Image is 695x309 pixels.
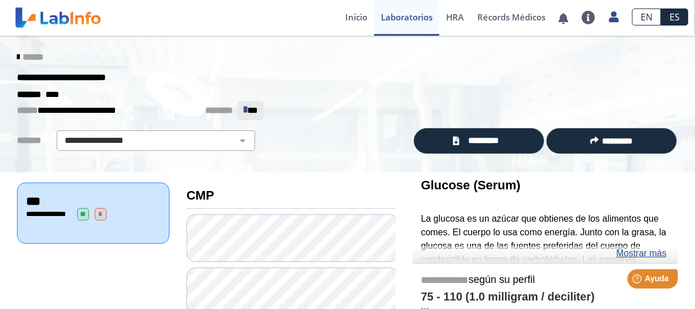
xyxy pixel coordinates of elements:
iframe: Help widget launcher [594,265,683,297]
b: CMP [187,188,214,202]
h4: 75 - 110 (1.0 milligram / deciliter) [421,290,669,304]
a: EN [632,9,661,26]
a: Mostrar más [616,247,667,260]
span: HRA [446,11,464,23]
b: Glucose (Serum) [421,178,521,192]
h5: según su perfil [421,274,669,287]
a: ES [661,9,688,26]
